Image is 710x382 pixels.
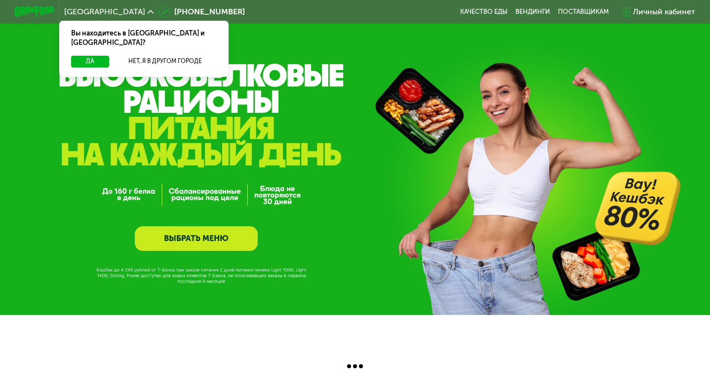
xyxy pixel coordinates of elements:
[59,21,229,56] div: Вы находитесь в [GEOGRAPHIC_DATA] и [GEOGRAPHIC_DATA]?
[558,8,609,16] div: поставщикам
[135,226,258,251] a: ВЫБРАТЬ МЕНЮ
[158,6,245,18] a: [PHONE_NUMBER]
[64,8,145,16] span: [GEOGRAPHIC_DATA]
[113,56,217,68] button: Нет, я в другом городе
[460,8,508,16] a: Качество еды
[515,8,550,16] a: Вендинги
[71,56,109,68] button: Да
[633,6,695,18] div: Личный кабинет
